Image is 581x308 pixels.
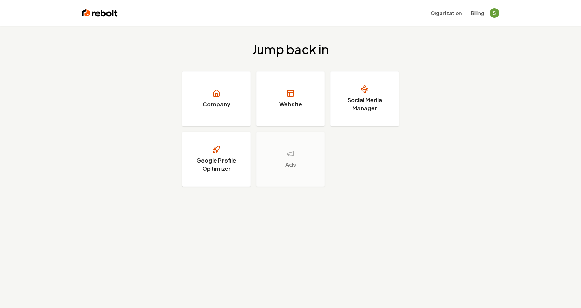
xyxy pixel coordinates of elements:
[279,100,302,108] h3: Website
[182,132,251,187] a: Google Profile Optimizer
[490,8,499,18] button: Open user button
[191,156,242,173] h3: Google Profile Optimizer
[182,71,251,126] a: Company
[471,10,484,16] button: Billing
[203,100,230,108] h3: Company
[285,161,296,169] h3: Ads
[330,71,399,126] a: Social Media Manager
[339,96,390,112] h3: Social Media Manager
[256,71,325,126] a: Website
[252,43,329,56] h2: Jump back in
[490,8,499,18] img: Sales Champion
[426,7,466,19] button: Organization
[82,8,118,18] img: Rebolt Logo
